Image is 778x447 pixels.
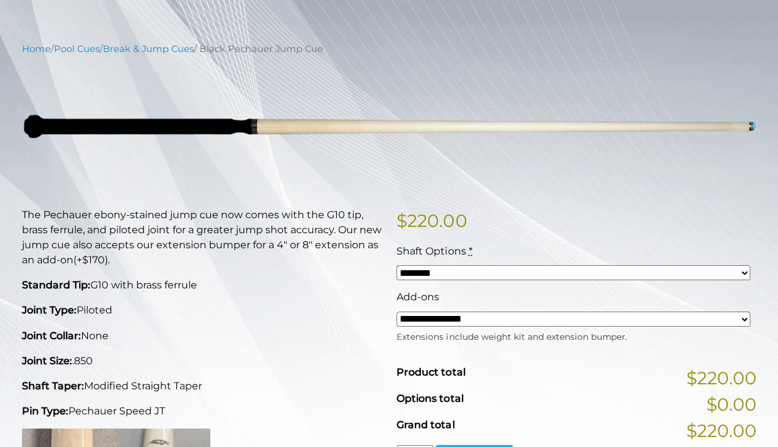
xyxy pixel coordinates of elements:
abbr: required [468,245,472,257]
span: $0.00 [706,391,756,417]
span: Shaft Options [397,245,466,257]
div: Extensions include weight kit and extension bumper. [397,327,750,342]
a: Pool Cues [54,43,100,55]
span: $220.00 [686,417,756,443]
p: The Pechauer ebony-stained jump cue now comes with the G10 tip, brass ferrule, and piloted joint ... [22,208,381,268]
strong: Joint Collar: [22,329,81,341]
span: Add-ons [397,291,439,303]
p: G10 with brass ferrule [22,278,381,293]
span: Product total [397,365,465,377]
img: black-jump-photo.png [22,65,756,187]
strong: Shaft Taper: [22,379,84,391]
a: Break & Jump Cues [103,43,194,55]
nav: Breadcrumb [22,42,756,56]
a: Home [22,43,51,55]
strong: Joint Type: [22,304,77,316]
bdi: 220.00 [397,210,467,231]
strong: Joint Size: [22,354,72,366]
p: Pechauer Speed JT [22,403,381,418]
strong: Standard Tip: [22,279,90,291]
strong: Pin Type: [22,404,68,416]
span: Options total [397,392,463,404]
span: Grand total [397,418,454,430]
p: None [22,328,381,343]
span: $220.00 [686,364,756,391]
p: Modified Straight Taper [22,378,381,393]
span: $ [397,210,407,231]
p: Piloted [22,303,381,318]
p: .850 [22,353,381,368]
